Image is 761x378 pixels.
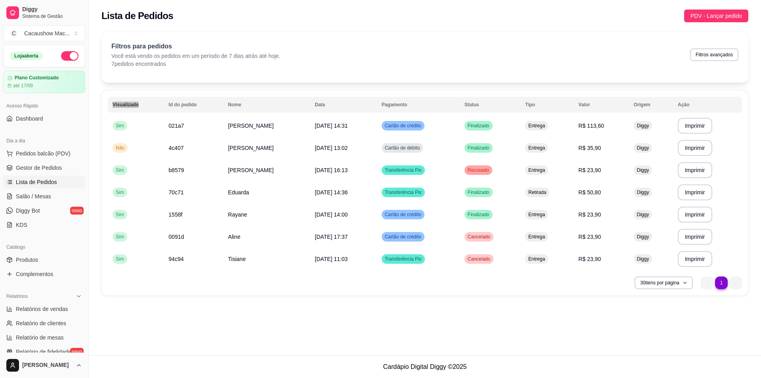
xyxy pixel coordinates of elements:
span: Entrega [527,123,547,129]
span: Relatório de clientes [16,319,66,327]
th: Status [460,97,520,113]
a: Relatórios de vendas [3,303,85,315]
span: Diggy [22,6,82,13]
span: Diggy [635,123,651,129]
span: Cancelado [466,234,492,240]
span: Tisiane [228,256,246,262]
span: Eduarda [228,189,249,196]
li: pagination item 1 active [715,276,728,289]
span: Diggy [635,256,651,262]
span: [DATE] 17:37 [315,234,348,240]
th: Tipo [520,97,574,113]
a: Produtos [3,253,85,266]
a: Diggy Botnovo [3,204,85,217]
span: Sim [114,123,126,129]
span: C [10,29,18,37]
p: 7 pedidos encontrados [111,60,281,68]
span: Relatório de mesas [16,334,64,342]
span: Dashboard [16,115,43,123]
span: Rayane [228,211,247,218]
a: Relatório de mesas [3,331,85,344]
button: Imprimir [678,229,712,245]
span: Diggy [635,189,651,196]
span: Cartão de crédito [383,234,423,240]
span: R$ 35,90 [578,145,601,151]
button: Imprimir [678,184,712,200]
a: DiggySistema de Gestão [3,3,85,22]
span: Entrega [527,167,547,173]
p: Você está vendo os pedidos em um período de 7 dias atrás até hoje. [111,52,281,60]
span: [DATE] 11:03 [315,256,348,262]
article: Plano Customizado [15,75,59,81]
span: 4c407 [168,145,184,151]
span: Não [114,145,126,151]
span: Transferência Pix [383,167,423,173]
a: Relatório de fidelidadenovo [3,345,85,358]
span: R$ 23,90 [578,256,601,262]
button: Alterar Status [61,51,78,61]
span: R$ 23,90 [578,211,601,218]
span: Diggy Bot [16,207,40,215]
span: b8579 [168,167,184,173]
button: PDV - Lançar pedido [684,10,748,22]
a: KDS [3,219,85,231]
th: Id do pedido [164,97,223,113]
span: R$ 50,80 [578,189,601,196]
span: Aline [228,234,240,240]
span: Cartão de crédito [383,211,423,218]
th: Visualizado [108,97,164,113]
span: R$ 113,60 [578,123,604,129]
span: Pedidos balcão (PDV) [16,150,71,157]
span: R$ 23,90 [578,167,601,173]
span: 70c71 [168,189,184,196]
span: [DATE] 16:13 [315,167,348,173]
th: Nome [223,97,310,113]
th: Ação [673,97,742,113]
span: [PERSON_NAME] [228,167,273,173]
a: Complementos [3,268,85,280]
button: Select a team [3,25,85,41]
span: Diggy [635,211,651,218]
span: Sim [114,256,126,262]
footer: Cardápio Digital Diggy © 2025 [89,355,761,378]
span: Entrega [527,256,547,262]
span: Lista de Pedidos [16,178,57,186]
button: Imprimir [678,118,712,134]
span: Recusado [466,167,491,173]
span: [DATE] 14:00 [315,211,348,218]
span: 021a7 [168,123,184,129]
span: Finalizado [466,189,491,196]
a: Salão / Mesas [3,190,85,203]
span: 1558f [168,211,182,218]
span: Retirada [527,189,548,196]
button: [PERSON_NAME] [3,356,85,375]
h2: Lista de Pedidos [101,10,173,22]
div: Acesso Rápido [3,100,85,112]
span: 0091d [168,234,184,240]
span: 94c94 [168,256,184,262]
a: Dashboard [3,112,85,125]
button: 30itens por página [635,276,693,289]
span: Diggy [635,145,651,151]
th: Valor [574,97,629,113]
span: Salão / Mesas [16,192,51,200]
span: PDV - Lançar pedido [690,12,742,20]
span: Finalizado [466,211,491,218]
span: Transferência Pix [383,256,423,262]
div: Dia a dia [3,134,85,147]
th: Origem [629,97,673,113]
a: Gestor de Pedidos [3,161,85,174]
span: Cartão de débito [383,145,422,151]
p: Filtros para pedidos [111,42,281,51]
span: Sistema de Gestão [22,13,82,19]
span: Entrega [527,234,547,240]
span: Relatórios [6,293,28,299]
div: Loja aberta [10,52,43,60]
button: Imprimir [678,162,712,178]
button: Imprimir [678,207,712,223]
div: Cacaushow Mac ... [24,29,70,37]
span: Cartão de crédito [383,123,423,129]
th: Pagamento [377,97,460,113]
span: Finalizado [466,145,491,151]
span: Entrega [527,211,547,218]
